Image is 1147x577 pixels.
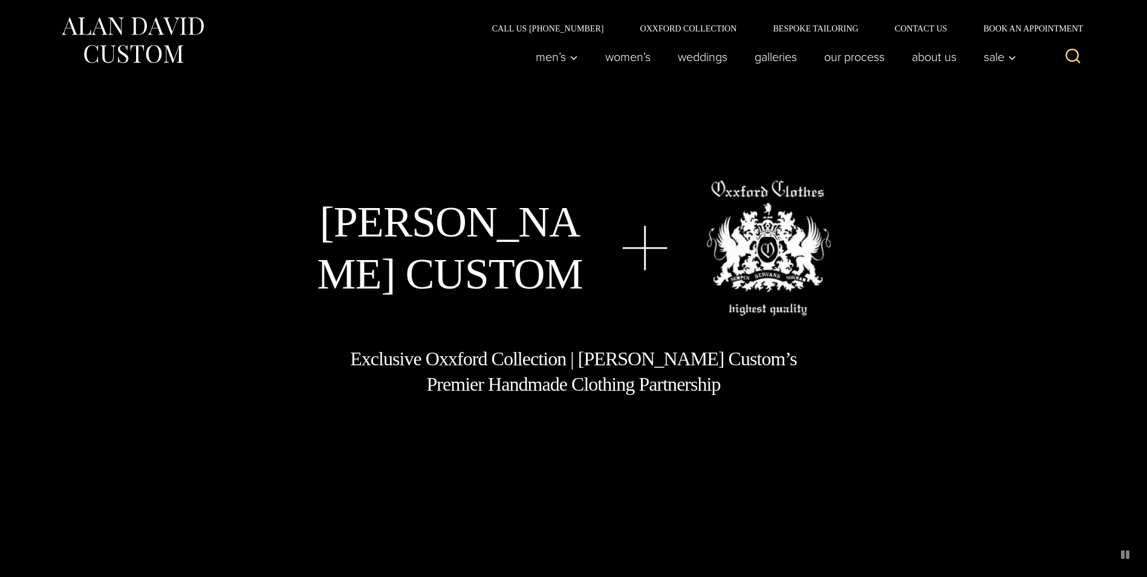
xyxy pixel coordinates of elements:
nav: Primary Navigation [522,45,1022,69]
a: Oxxford Collection [622,24,755,33]
a: Contact Us [877,24,966,33]
nav: Secondary Navigation [474,24,1088,33]
button: pause animated background image [1116,545,1135,564]
h1: [PERSON_NAME] Custom [316,196,583,301]
a: About Us [898,45,970,69]
span: Sale [984,51,1016,63]
a: Galleries [741,45,810,69]
a: Women’s [591,45,664,69]
button: View Search Form [1059,42,1088,71]
h1: Exclusive Oxxford Collection | [PERSON_NAME] Custom’s Premier Handmade Clothing Partnership [349,347,798,397]
a: Our Process [810,45,898,69]
a: Book an Appointment [965,24,1087,33]
a: weddings [664,45,741,69]
a: Call Us [PHONE_NUMBER] [474,24,622,33]
img: Alan David Custom [60,13,205,67]
img: oxxford clothes, highest quality [706,180,831,316]
span: Men’s [536,51,578,63]
a: Bespoke Tailoring [755,24,876,33]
